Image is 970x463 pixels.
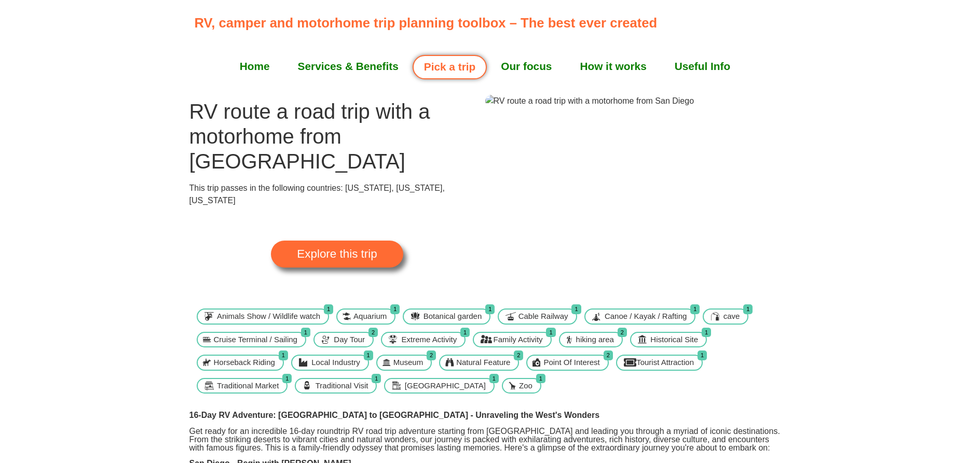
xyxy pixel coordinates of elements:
[331,334,367,346] span: Day Tour
[399,334,459,346] span: Extreme Activity
[189,99,485,174] h1: RV route a road trip with a motorhome from [GEOGRAPHIC_DATA]
[566,53,660,79] a: How it works
[282,374,292,384] span: 1
[402,380,488,392] span: [GEOGRAPHIC_DATA]
[413,55,487,79] a: Pick a trip
[189,427,781,452] p: Get ready for an incredible 16-day roundtrip RV road trip adventure starting from [GEOGRAPHIC_DAT...
[211,357,278,369] span: Horseback Riding
[195,13,782,33] p: RV, camper and motorhome trip planning toolbox – The best ever created
[391,357,426,369] span: Museum
[368,328,378,338] span: 2
[189,411,600,419] strong: 16-Day RV Adventure: [GEOGRAPHIC_DATA] to [GEOGRAPHIC_DATA] - Unraveling the West's Wonders
[309,357,362,369] span: Local Industry
[571,304,581,314] span: 1
[297,248,377,260] span: Explore this trip
[489,374,499,384] span: 1
[602,311,689,322] span: Canoe / Kayak / Rafting
[454,357,513,369] span: Natural Feature
[390,304,400,314] span: 1
[546,328,555,338] span: 1
[541,357,602,369] span: Point Of Interest
[514,350,523,360] span: 2
[279,350,288,360] span: 1
[516,311,571,322] span: Cable Railway
[604,350,613,360] span: 2
[427,350,436,360] span: 2
[743,304,753,314] span: 1
[364,350,373,360] span: 1
[661,53,744,79] a: Useful Info
[189,184,445,205] span: This trip passes in the following countries: [US_STATE], [US_STATE], [US_STATE]
[485,95,694,107] img: RV route a road trip with a motorhome from San Diego
[214,311,323,322] span: Animals Show / Wildlife watch
[690,304,700,314] span: 1
[485,304,495,314] span: 1
[301,328,310,338] span: 1
[271,241,403,268] a: Explore this trip
[351,311,389,322] span: Aquarium
[702,328,711,338] span: 1
[214,380,282,392] span: Traditional Market
[487,53,566,79] a: Our focus
[698,350,707,360] span: 1
[618,328,627,338] span: 2
[195,53,776,79] nav: Menu
[573,334,617,346] span: hiking area
[648,334,701,346] span: Historical Site
[516,380,535,392] span: Zoo
[313,380,371,392] span: Traditional Visit
[634,357,696,369] span: Tourist Attraction
[284,53,413,79] a: Services & Benefits
[421,311,485,322] span: Botanical garden
[372,374,381,384] span: 1
[721,311,743,322] span: cave
[226,53,284,79] a: Home
[460,328,470,338] span: 1
[491,334,545,346] span: Family Activity
[536,374,545,384] span: 1
[211,334,300,346] span: Cruise Terminal / Sailing
[324,304,333,314] span: 1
